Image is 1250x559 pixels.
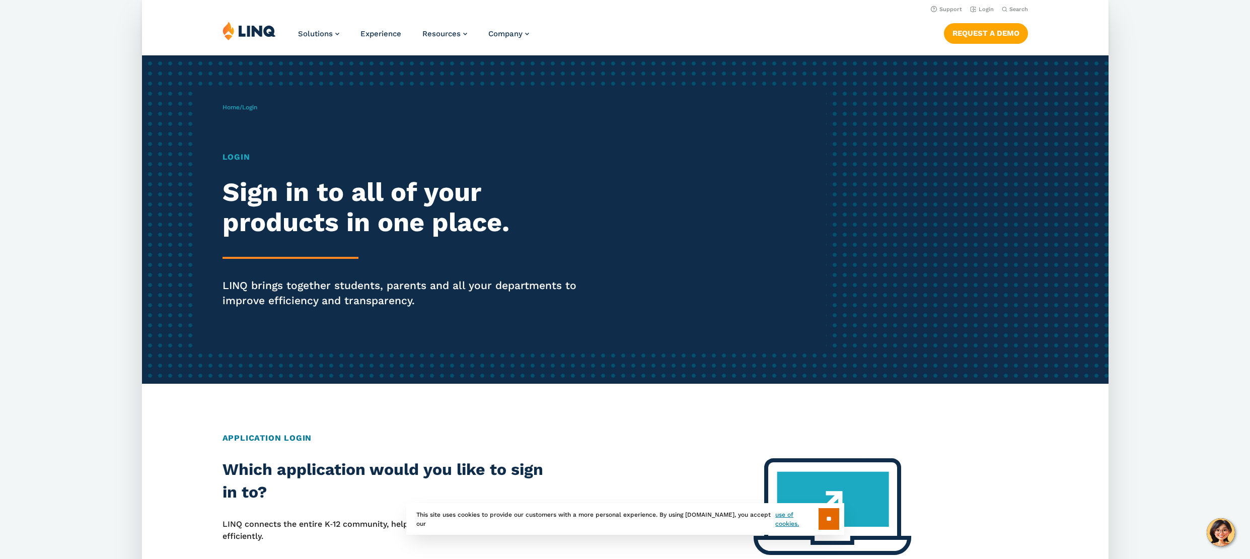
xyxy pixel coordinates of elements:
[406,503,844,535] div: This site uses cookies to provide our customers with a more personal experience. By using [DOMAIN...
[943,21,1027,43] nav: Button Navigation
[223,278,595,308] p: LINQ brings together students, parents and all your departments to improve efficiency and transpa...
[223,21,276,40] img: LINQ | K‑12 Software
[422,29,467,38] a: Resources
[775,510,818,528] a: use of cookies.
[930,6,962,13] a: Support
[142,3,1109,14] nav: Utility Navigation
[298,29,339,38] a: Solutions
[223,177,595,238] h2: Sign in to all of your products in one place.
[422,29,461,38] span: Resources
[223,458,544,504] h2: Which application would you like to sign in to?
[970,6,993,13] a: Login
[223,432,1028,444] h2: Application Login
[242,104,257,111] span: Login
[298,29,333,38] span: Solutions
[223,104,257,111] span: /
[223,104,240,111] a: Home
[488,29,523,38] span: Company
[223,518,544,543] p: LINQ connects the entire K‑12 community, helping your district to work far more efficiently.
[1009,6,1027,13] span: Search
[943,23,1027,43] a: Request a Demo
[360,29,401,38] a: Experience
[223,151,595,163] h1: Login
[1207,518,1235,546] button: Hello, have a question? Let’s chat.
[488,29,529,38] a: Company
[298,21,529,54] nav: Primary Navigation
[1001,6,1027,13] button: Open Search Bar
